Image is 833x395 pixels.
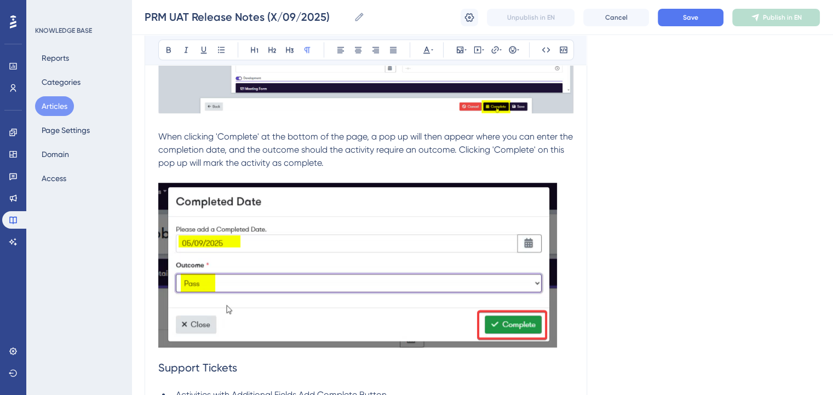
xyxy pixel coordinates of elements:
span: Cancel [605,13,628,22]
button: Publish in EN [732,9,820,26]
input: Article Name [145,9,349,25]
button: Page Settings [35,120,96,140]
button: Access [35,169,73,188]
button: Domain [35,144,76,164]
button: Save [658,9,723,26]
div: KNOWLEDGE BASE [35,26,92,35]
button: Unpublish in EN [487,9,575,26]
span: Publish in EN [763,13,802,22]
span: Support Tickets [158,361,237,374]
span: Unpublish in EN [507,13,555,22]
button: Articles [35,96,74,116]
span: Save [683,13,698,22]
button: Cancel [583,9,649,26]
span: When clicking 'Complete' at the bottom of the page, a pop up will then appear where you can enter... [158,131,575,168]
button: Reports [35,48,76,68]
button: Categories [35,72,87,92]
